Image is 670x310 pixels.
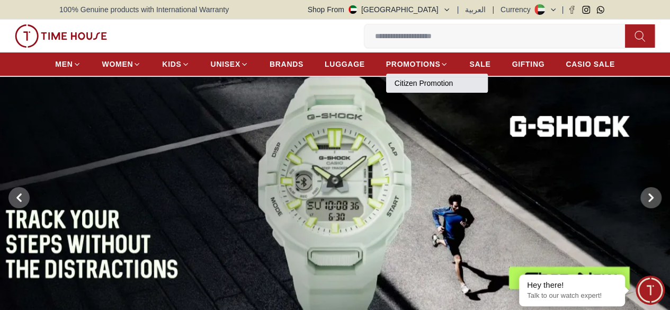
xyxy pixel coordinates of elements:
a: Whatsapp [596,6,604,14]
button: العربية [465,4,486,15]
span: PROMOTIONS [386,59,441,69]
a: UNISEX [211,55,248,74]
a: WOMEN [102,55,141,74]
span: 100% Genuine products with International Warranty [59,4,229,15]
div: Chat Widget [636,276,665,305]
a: LUGGAGE [325,55,365,74]
a: GIFTING [512,55,544,74]
a: CASIO SALE [566,55,615,74]
span: BRANDS [270,59,303,69]
span: GIFTING [512,59,544,69]
span: CASIO SALE [566,59,615,69]
img: ... [15,24,107,48]
a: SALE [469,55,490,74]
a: PROMOTIONS [386,55,449,74]
span: WOMEN [102,59,133,69]
span: | [561,4,564,15]
p: Talk to our watch expert! [527,291,617,300]
span: | [457,4,459,15]
span: KIDS [162,59,181,69]
a: KIDS [162,55,189,74]
a: MEN [55,55,81,74]
div: Currency [501,4,535,15]
span: LUGGAGE [325,59,365,69]
span: UNISEX [211,59,240,69]
a: BRANDS [270,55,303,74]
div: Hey there! [527,280,617,290]
span: | [492,4,494,15]
a: Facebook [568,6,576,14]
span: SALE [469,59,490,69]
img: United Arab Emirates [349,5,357,14]
a: Citizen Promotion [395,78,479,88]
span: MEN [55,59,73,69]
button: Shop From[GEOGRAPHIC_DATA] [308,4,451,15]
a: Instagram [582,6,590,14]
